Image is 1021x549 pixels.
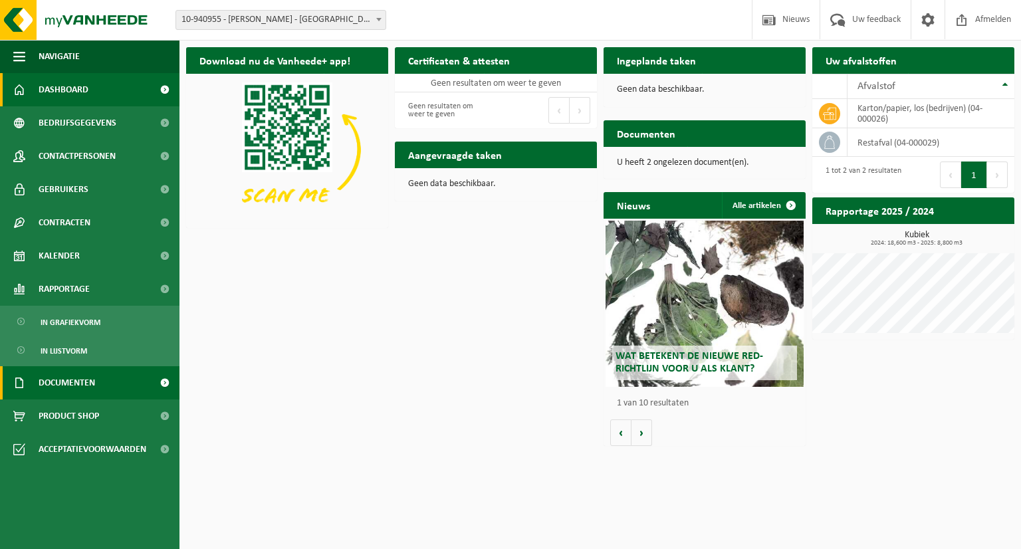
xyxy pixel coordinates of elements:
[616,351,763,374] span: Wat betekent de nieuwe RED-richtlijn voor u als klant?
[39,433,146,466] span: Acceptatievoorwaarden
[395,47,523,73] h2: Certificaten & attesten
[617,158,792,167] p: U heeft 2 ongelezen document(en).
[39,73,88,106] span: Dashboard
[819,160,901,189] div: 1 tot 2 van 2 resultaten
[915,223,1013,250] a: Bekijk rapportage
[39,366,95,399] span: Documenten
[987,162,1008,188] button: Next
[631,419,652,446] button: Volgende
[3,309,176,334] a: In grafiekvorm
[548,97,570,124] button: Previous
[3,338,176,363] a: In lijstvorm
[39,106,116,140] span: Bedrijfsgegevens
[186,47,364,73] h2: Download nu de Vanheede+ app!
[39,40,80,73] span: Navigatie
[39,273,90,306] span: Rapportage
[961,162,987,188] button: 1
[408,179,584,189] p: Geen data beschikbaar.
[39,140,116,173] span: Contactpersonen
[39,173,88,206] span: Gebruikers
[722,192,804,219] a: Alle artikelen
[41,310,100,335] span: In grafiekvorm
[812,47,910,73] h2: Uw afvalstoffen
[604,47,709,73] h2: Ingeplande taken
[41,338,87,364] span: In lijstvorm
[604,192,663,218] h2: Nieuws
[812,197,947,223] h2: Rapportage 2025 / 2024
[819,240,1014,247] span: 2024: 18,600 m3 - 2025: 8,800 m3
[39,239,80,273] span: Kalender
[848,99,1014,128] td: karton/papier, los (bedrijven) (04-000026)
[617,399,799,408] p: 1 van 10 resultaten
[617,85,792,94] p: Geen data beschikbaar.
[401,96,489,125] div: Geen resultaten om weer te geven
[857,81,895,92] span: Afvalstof
[175,10,386,30] span: 10-940955 - DECKERS MARC CVBA - KALMTHOUT
[39,399,99,433] span: Product Shop
[570,97,590,124] button: Next
[606,221,804,387] a: Wat betekent de nieuwe RED-richtlijn voor u als klant?
[610,419,631,446] button: Vorige
[819,231,1014,247] h3: Kubiek
[940,162,961,188] button: Previous
[604,120,689,146] h2: Documenten
[39,206,90,239] span: Contracten
[848,128,1014,157] td: restafval (04-000029)
[186,74,388,225] img: Download de VHEPlus App
[395,142,515,167] h2: Aangevraagde taken
[176,11,386,29] span: 10-940955 - DECKERS MARC CVBA - KALMTHOUT
[395,74,597,92] td: Geen resultaten om weer te geven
